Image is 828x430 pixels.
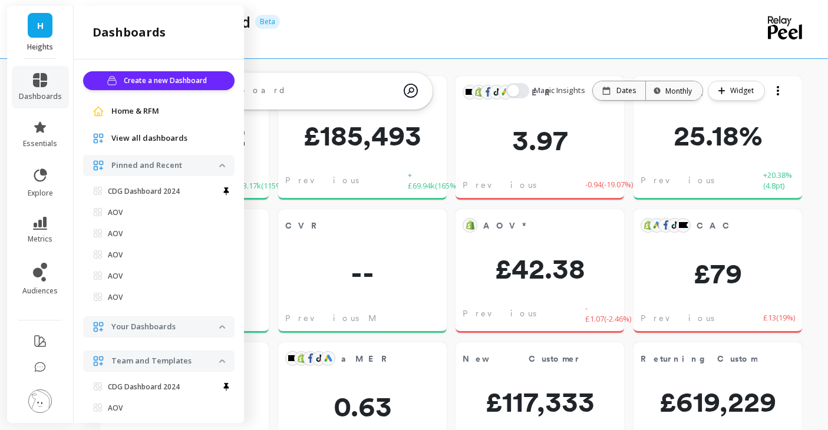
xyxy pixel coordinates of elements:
img: navigation item icon [93,105,104,117]
p: Heights [19,42,62,52]
p: Your Dashboards [111,321,219,333]
span: £79 [634,259,802,287]
p: AOV [108,229,123,239]
span: Create a new Dashboard [124,75,210,87]
span: 25.18% [634,121,802,150]
span: +£69.94k ( 165% ) [408,170,458,191]
span: New Customer Revenue [463,353,659,365]
span: Home & RFM [111,105,159,117]
img: down caret icon [219,359,225,363]
p: AOV [108,403,123,413]
span: CAC [697,217,757,234]
span: View all dashboards [111,133,187,144]
span: -0.94 ( -19.07% ) [585,179,633,191]
span: Previous Month [641,312,763,324]
img: down caret icon [219,325,225,329]
span: H [37,19,44,32]
p: Dates [616,86,636,95]
p: CDG Dashboard 2024 [108,187,180,196]
p: AOV [108,208,123,217]
span: dashboards [19,92,62,101]
span: £619,229 [634,388,802,416]
span: CVR [285,217,402,234]
p: CDG Dashboard 2024 [108,382,180,392]
span: Previous Month [463,307,585,319]
span: -£1.07 ( -2.46% ) [585,303,631,324]
span: explore [28,188,53,198]
span: aMER [341,353,394,365]
span: 0.63 [278,392,447,421]
span: £13 ( 19% ) [763,312,795,324]
h2: dashboards [93,24,166,41]
span: CVR [285,220,324,232]
span: Widget [730,85,757,97]
div: Monthly [657,85,692,97]
button: Create a new Dashboard [83,71,235,90]
img: profile picture [28,389,52,413]
span: Previous Month [285,312,408,324]
span: Previous Month [463,179,585,191]
span: aMER [341,350,402,367]
span: CAC [697,220,735,232]
span: Previous Month [285,174,408,186]
img: navigation item icon [93,355,104,367]
p: Team and Templates [111,355,219,367]
img: navigation item icon [93,160,104,171]
span: Magic Insights [534,85,588,97]
img: magic search icon [404,75,418,107]
span: +20.38% ( 4.8pt ) [763,170,795,191]
span: £42.38 [456,254,624,283]
button: Widget [708,81,765,101]
span: audiences [22,286,58,296]
span: Returning Customer Revenue [641,350,757,367]
span: New Customer Revenue [463,350,579,367]
span: £185,493 [278,121,447,150]
p: AOV [108,250,123,260]
span: 3.97 [456,126,624,154]
span: -- [278,259,447,287]
a: View all dashboards [111,133,225,144]
span: metrics [28,234,52,244]
span: +£343.17k ( 115% ) [230,170,284,191]
span: essentials [23,139,57,148]
p: AOV [108,272,123,281]
p: Beta [255,15,280,29]
span: Previous Month [641,174,763,186]
span: £117,333 [456,388,624,416]
img: navigation item icon [93,321,104,333]
img: navigation item icon [93,133,104,144]
p: Pinned and Recent [111,160,219,171]
p: AOV [108,293,123,302]
img: down caret icon [219,164,225,167]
